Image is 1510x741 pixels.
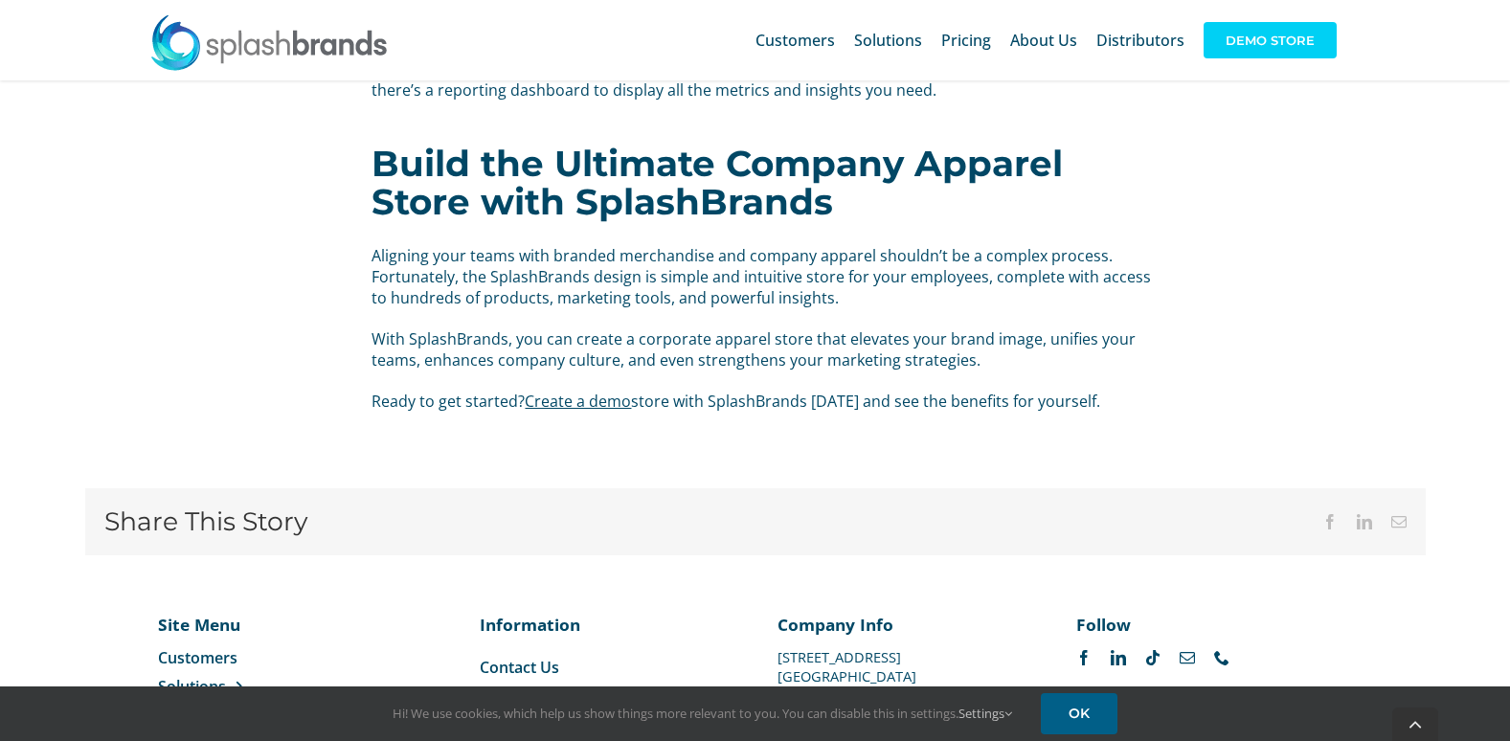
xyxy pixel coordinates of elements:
[1214,650,1229,665] a: phone
[755,10,835,71] a: Customers
[941,10,991,71] a: Pricing
[104,506,307,537] h4: Share This Story
[755,10,1337,71] nav: Main Menu Sticky
[1041,693,1117,734] a: OK
[158,647,319,668] a: Customers
[778,613,1030,636] p: Company Info
[1010,33,1077,48] span: About Us
[755,33,835,48] span: Customers
[480,685,732,707] a: Order Support
[480,685,587,707] span: Order Support
[372,328,1153,371] p: With SplashBrands, you can create a corporate apparel store that elevates your brand image, unifi...
[480,613,732,636] p: Information
[1111,650,1126,665] a: linkedin
[149,13,389,71] img: SplashBrands.com Logo
[941,33,991,48] span: Pricing
[393,705,1012,722] span: Hi! We use cookies, which help us show things more relevant to you. You can disable this in setti...
[1145,650,1161,665] a: tiktok
[1204,10,1337,71] a: DEMO STORE
[854,33,922,48] span: Solutions
[1180,650,1195,665] a: mail
[525,391,631,412] a: Create a demo
[1096,10,1184,71] a: Distributors
[158,647,237,668] span: Customers
[1076,650,1092,665] a: facebook
[958,705,1012,722] a: Settings
[1076,613,1329,636] p: Follow
[158,613,319,636] p: Site Menu
[1204,22,1337,58] span: DEMO STORE
[158,676,319,697] a: Solutions
[372,145,1153,221] h2: Build the Ultimate Company Apparel Store with SplashBrands
[480,657,559,678] span: Contact Us
[480,657,732,678] a: Contact Us
[158,676,226,697] span: Solutions
[372,245,1153,309] p: Aligning your teams with branded merchandise and company apparel shouldn’t be a complex process. ...
[372,391,1153,412] p: Ready to get started? store with SplashBrands [DATE] and see the benefits for yourself.
[1096,33,1184,48] span: Distributors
